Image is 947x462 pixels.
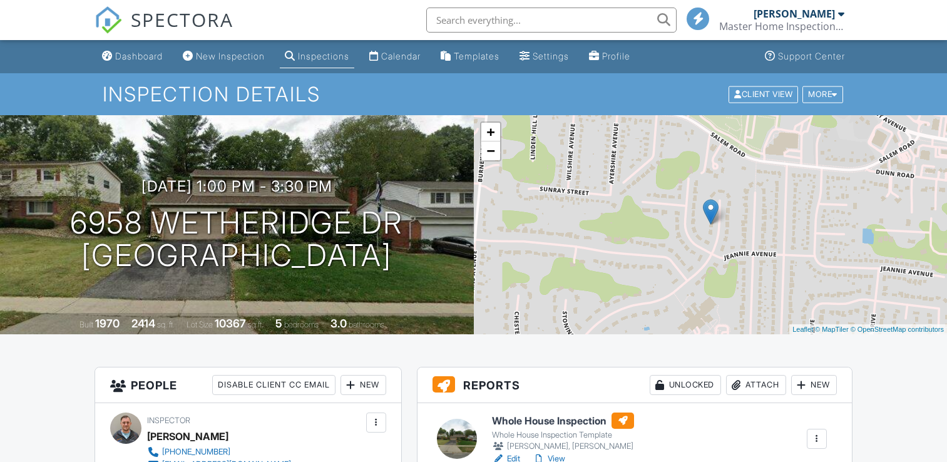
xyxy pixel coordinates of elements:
[514,45,574,68] a: Settings
[754,8,835,20] div: [PERSON_NAME]
[79,320,93,329] span: Built
[162,447,230,457] div: [PHONE_NUMBER]
[280,45,354,68] a: Inspections
[147,416,190,425] span: Inspector
[492,413,634,453] a: Whole House Inspection Whole House Inspection Template [PERSON_NAME], [PERSON_NAME]
[131,6,233,33] span: SPECTORA
[95,6,122,34] img: The Best Home Inspection Software - Spectora
[103,83,844,105] h1: Inspection Details
[212,375,335,395] div: Disable Client CC Email
[141,178,332,195] h3: [DATE] 1:00 pm - 3:30 pm
[602,51,630,61] div: Profile
[426,8,677,33] input: Search everything...
[492,440,634,453] div: [PERSON_NAME], [PERSON_NAME]
[726,375,786,395] div: Attach
[492,430,634,440] div: Whole House Inspection Template
[481,141,500,160] a: Zoom out
[792,326,813,333] a: Leaflet
[778,51,845,61] div: Support Center
[492,413,634,429] h6: Whole House Inspection
[349,320,384,329] span: bathrooms
[248,320,264,329] span: sq.ft.
[454,51,499,61] div: Templates
[584,45,635,68] a: Company Profile
[381,51,421,61] div: Calendar
[364,45,426,68] a: Calendar
[802,86,843,103] div: More
[340,375,386,395] div: New
[727,89,801,98] a: Client View
[815,326,849,333] a: © MapTiler
[760,45,850,68] a: Support Center
[147,427,228,446] div: [PERSON_NAME]
[298,51,349,61] div: Inspections
[196,51,265,61] div: New Inspection
[131,317,155,330] div: 2414
[215,317,246,330] div: 10367
[533,51,569,61] div: Settings
[729,86,798,103] div: Client View
[275,317,282,330] div: 5
[436,45,504,68] a: Templates
[147,446,291,458] a: [PHONE_NUMBER]
[187,320,213,329] span: Lot Size
[178,45,270,68] a: New Inspection
[284,320,319,329] span: bedrooms
[95,367,401,403] h3: People
[791,375,837,395] div: New
[95,317,120,330] div: 1970
[330,317,347,330] div: 3.0
[851,326,944,333] a: © OpenStreetMap contributors
[70,207,403,273] h1: 6958 Wetheridge Dr [GEOGRAPHIC_DATA]
[719,20,844,33] div: Master Home Inspection Services
[789,324,947,335] div: |
[157,320,175,329] span: sq. ft.
[417,367,852,403] h3: Reports
[95,17,233,43] a: SPECTORA
[481,123,500,141] a: Zoom in
[97,45,168,68] a: Dashboard
[650,375,721,395] div: Unlocked
[115,51,163,61] div: Dashboard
